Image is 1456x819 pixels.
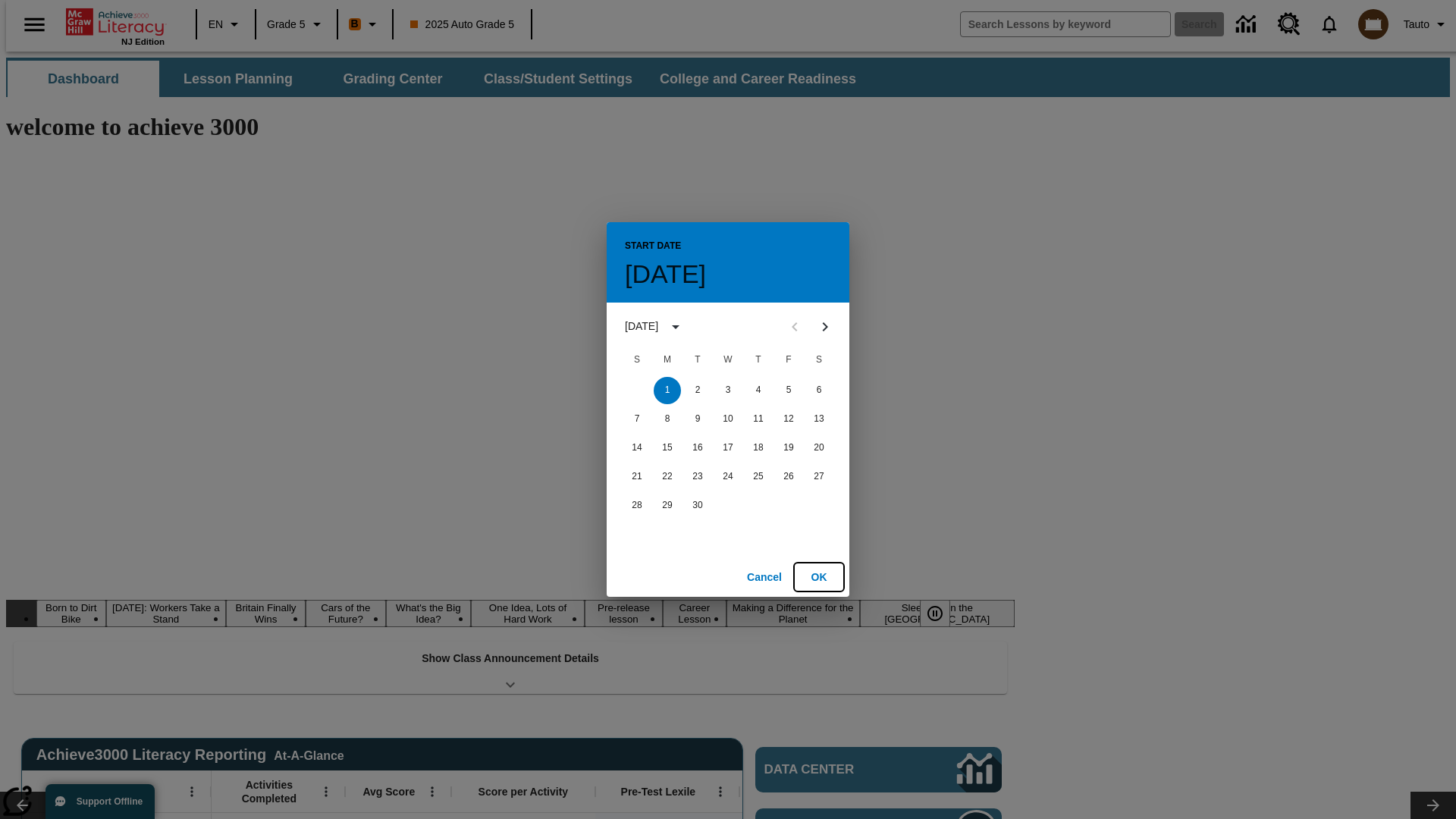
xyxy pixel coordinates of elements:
[805,463,833,491] button: 27
[623,345,651,375] span: Sunday
[805,345,833,375] span: Saturday
[684,406,711,433] button: 9
[684,492,711,519] button: 30
[654,377,681,404] button: 1
[714,435,742,462] button: 17
[654,406,681,433] button: 8
[745,377,772,404] button: 4
[625,318,658,334] div: [DATE]
[625,234,681,259] span: Start Date
[805,377,833,404] button: 6
[684,463,711,491] button: 23
[714,345,742,375] span: Wednesday
[684,345,711,375] span: Tuesday
[775,406,802,433] button: 12
[740,563,789,591] button: Cancel
[775,377,802,404] button: 5
[663,314,689,340] button: calendar view is open, switch to year view
[745,435,772,462] button: 18
[625,259,706,290] h4: [DATE]
[775,435,802,462] button: 19
[623,435,651,462] button: 14
[775,345,802,375] span: Friday
[623,406,651,433] button: 7
[810,312,840,342] button: Next month
[805,435,833,462] button: 20
[654,435,681,462] button: 15
[684,377,711,404] button: 2
[654,463,681,491] button: 22
[745,406,772,433] button: 11
[775,463,802,491] button: 26
[714,406,742,433] button: 10
[623,463,651,491] button: 21
[654,345,681,375] span: Monday
[684,435,711,462] button: 16
[714,377,742,404] button: 3
[795,563,843,591] button: OK
[654,492,681,519] button: 29
[623,492,651,519] button: 28
[745,345,772,375] span: Thursday
[805,406,833,433] button: 13
[745,463,772,491] button: 25
[714,463,742,491] button: 24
